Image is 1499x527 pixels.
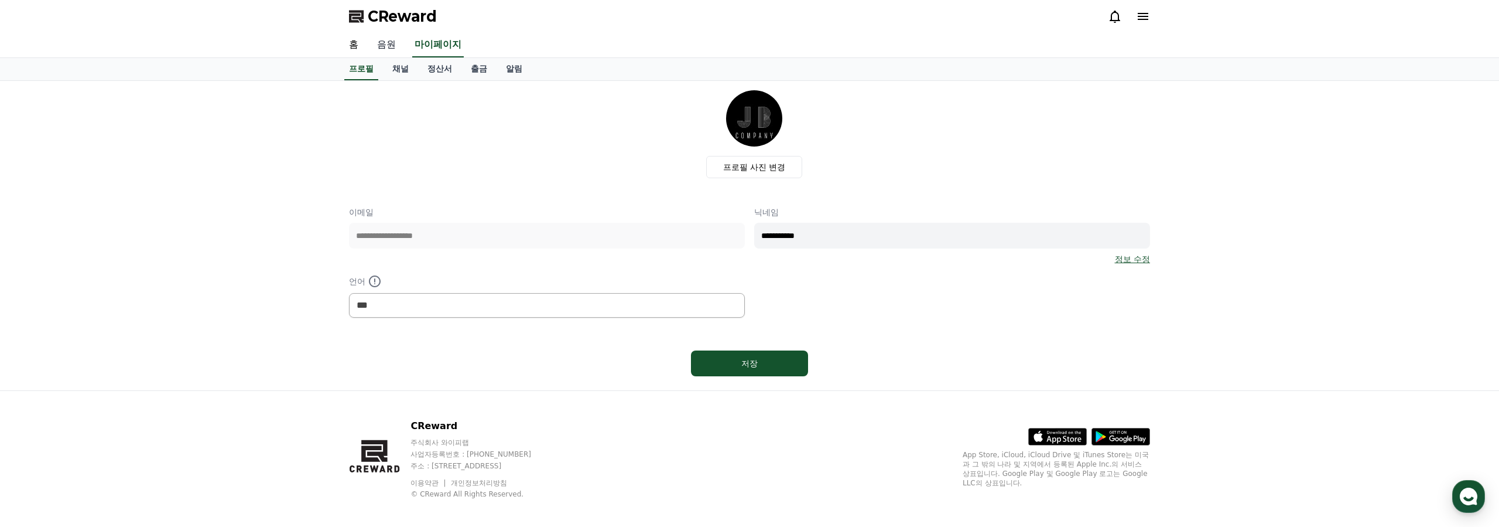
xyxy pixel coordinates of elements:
a: 출금 [461,58,497,80]
p: 주소 : [STREET_ADDRESS] [410,461,553,471]
span: 설정 [181,389,195,399]
a: 프로필 [344,58,378,80]
p: CReward [410,419,553,433]
a: 홈 [4,372,77,401]
p: 언어 [349,274,745,288]
a: CReward [349,7,437,26]
p: 사업자등록번호 : [PHONE_NUMBER] [410,450,553,459]
span: 대화 [107,390,121,399]
p: 이메일 [349,206,745,218]
a: 설정 [151,372,225,401]
a: 정보 수정 [1115,253,1150,265]
a: 이용약관 [410,479,447,487]
a: 채널 [383,58,418,80]
p: 닉네임 [754,206,1150,218]
a: 음원 [368,33,405,57]
span: CReward [368,7,437,26]
a: 정산서 [418,58,461,80]
a: 알림 [497,58,532,80]
label: 프로필 사진 변경 [706,156,803,178]
div: 저장 [714,358,785,369]
p: © CReward All Rights Reserved. [410,489,553,499]
p: App Store, iCloud, iCloud Drive 및 iTunes Store는 미국과 그 밖의 나라 및 지역에서 등록된 Apple Inc.의 서비스 상표입니다. Goo... [963,450,1150,488]
p: 주식회사 와이피랩 [410,438,553,447]
a: 대화 [77,372,151,401]
a: 마이페이지 [412,33,464,57]
span: 홈 [37,389,44,399]
img: profile_image [726,90,782,147]
a: 홈 [340,33,368,57]
button: 저장 [691,351,808,376]
a: 개인정보처리방침 [451,479,507,487]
